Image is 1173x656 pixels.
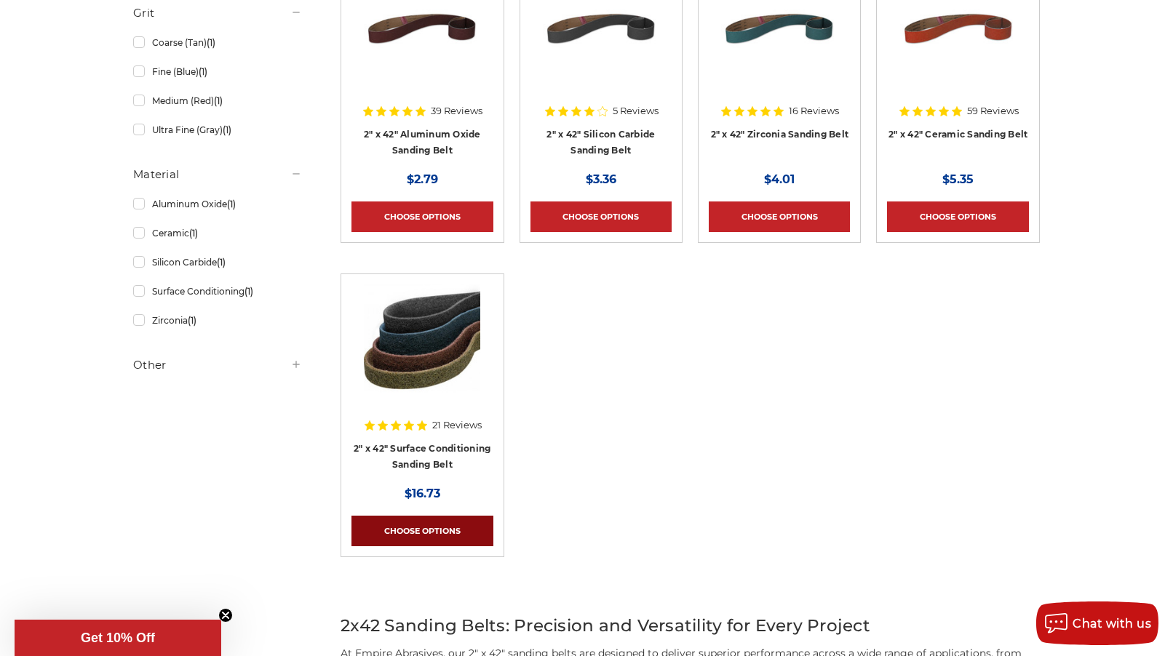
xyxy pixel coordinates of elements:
[133,30,302,55] a: Coarse (Tan)
[364,284,480,401] img: 2"x42" Surface Conditioning Sanding Belts
[133,117,302,143] a: Ultra Fine (Gray)
[546,129,655,156] a: 2" x 42" Silicon Carbide Sanding Belt
[351,284,493,425] a: 2"x42" Surface Conditioning Sanding Belts
[227,199,236,209] span: (1)
[405,487,440,500] span: $16.73
[613,106,659,116] span: 5 Reviews
[244,286,253,297] span: (1)
[888,129,1027,140] a: 2" x 42" Ceramic Sanding Belt
[214,95,223,106] span: (1)
[15,620,221,656] div: Get 10% OffClose teaser
[133,356,302,374] h5: Other
[217,257,226,268] span: (1)
[354,443,490,471] a: 2" x 42" Surface Conditioning Sanding Belt
[133,220,302,246] a: Ceramic
[188,315,196,326] span: (1)
[530,201,672,232] a: Choose Options
[351,201,493,232] a: Choose Options
[133,279,302,304] a: Surface Conditioning
[133,308,302,333] a: Zirconia
[133,59,302,84] a: Fine (Blue)
[709,201,850,232] a: Choose Options
[133,166,302,183] h5: Material
[586,172,616,186] span: $3.36
[341,613,1040,639] h2: 2x42 Sanding Belts: Precision and Versatility for Every Project
[711,129,849,140] a: 2" x 42" Zirconia Sanding Belt
[189,228,198,239] span: (1)
[351,516,493,546] a: Choose Options
[133,88,302,113] a: Medium (Red)
[133,191,302,217] a: Aluminum Oxide
[223,124,231,135] span: (1)
[218,608,233,623] button: Close teaser
[967,106,1019,116] span: 59 Reviews
[942,172,974,186] span: $5.35
[1073,617,1151,631] span: Chat with us
[789,106,839,116] span: 16 Reviews
[407,172,438,186] span: $2.79
[432,420,482,430] span: 21 Reviews
[199,66,207,77] span: (1)
[431,106,482,116] span: 39 Reviews
[133,4,302,22] h5: Grit
[81,631,155,645] span: Get 10% Off
[364,129,481,156] a: 2" x 42" Aluminum Oxide Sanding Belt
[1036,601,1158,645] button: Chat with us
[207,37,215,48] span: (1)
[764,172,795,186] span: $4.01
[887,201,1028,232] a: Choose Options
[133,249,302,275] a: Silicon Carbide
